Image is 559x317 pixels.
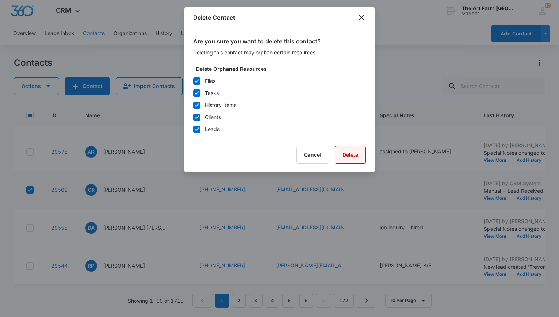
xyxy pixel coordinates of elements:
div: Leads [205,125,220,133]
p: Deleting this contact may orphan certain resources. [193,49,366,56]
div: Tasks [205,89,219,97]
div: Files [205,77,215,85]
label: Delete Orphaned Resources [196,65,369,73]
button: close [357,13,366,22]
h2: Are you sure you want to delete this contact? [193,37,366,46]
div: History Items [205,101,236,109]
h1: Delete Contact [193,13,235,22]
button: Delete [335,146,366,164]
button: Cancel [296,146,329,164]
div: Clients [205,113,221,121]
